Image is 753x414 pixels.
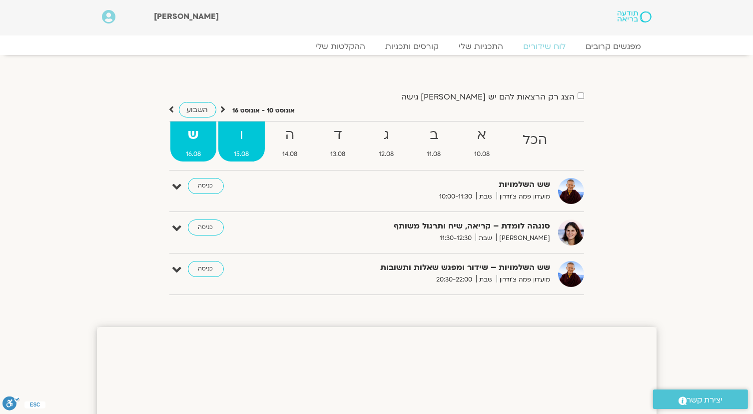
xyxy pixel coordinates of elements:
a: ש16.08 [170,121,217,161]
span: 14.08 [267,149,313,159]
strong: הכל [507,129,563,151]
span: 11:30-12:30 [437,233,476,243]
span: 11.08 [411,149,457,159]
strong: שש השלמויות [306,178,551,191]
nav: Menu [102,41,652,51]
a: קורסים ותכניות [376,41,449,51]
strong: ד [315,124,361,146]
strong: שש השלמויות – שידור ומפגש שאלות ותשובות [306,261,551,274]
span: שבת [476,233,496,243]
strong: סנגהה לומדת – קריאה, שיח ותרגול משותף [306,219,551,233]
a: ו15.08 [218,121,265,161]
strong: ש [170,124,217,146]
span: יצירת קשר [687,393,723,407]
a: כניסה [188,261,224,277]
span: 16.08 [170,149,217,159]
strong: ו [218,124,265,146]
a: ההקלטות שלי [306,41,376,51]
a: השבוע [179,102,216,117]
a: יצירת קשר [653,389,748,409]
span: 10:00-11:30 [436,191,476,202]
span: 15.08 [218,149,265,159]
a: התכניות שלי [449,41,514,51]
a: כניסה [188,219,224,235]
span: מועדון פמה צ'ודרון [497,191,551,202]
strong: ה [267,124,313,146]
a: ב11.08 [411,121,457,161]
span: 10.08 [459,149,506,159]
a: ג12.08 [363,121,410,161]
label: הצג רק הרצאות להם יש [PERSON_NAME] גישה [402,92,575,101]
a: א10.08 [459,121,506,161]
a: ד13.08 [315,121,361,161]
span: [PERSON_NAME] [154,11,219,22]
a: כניסה [188,178,224,194]
span: 20:30-22:00 [433,274,476,285]
a: מפגשים קרובים [576,41,652,51]
a: הכל [507,121,563,161]
a: לוח שידורים [514,41,576,51]
strong: א [459,124,506,146]
span: שבת [476,274,497,285]
p: אוגוסט 10 - אוגוסט 16 [233,105,295,116]
span: מועדון פמה צ'ודרון [497,274,551,285]
a: ה14.08 [267,121,313,161]
strong: ב [411,124,457,146]
span: השבוע [187,105,208,114]
span: שבת [476,191,497,202]
span: 12.08 [363,149,410,159]
span: 13.08 [315,149,361,159]
strong: ג [363,124,410,146]
span: [PERSON_NAME] [496,233,551,243]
